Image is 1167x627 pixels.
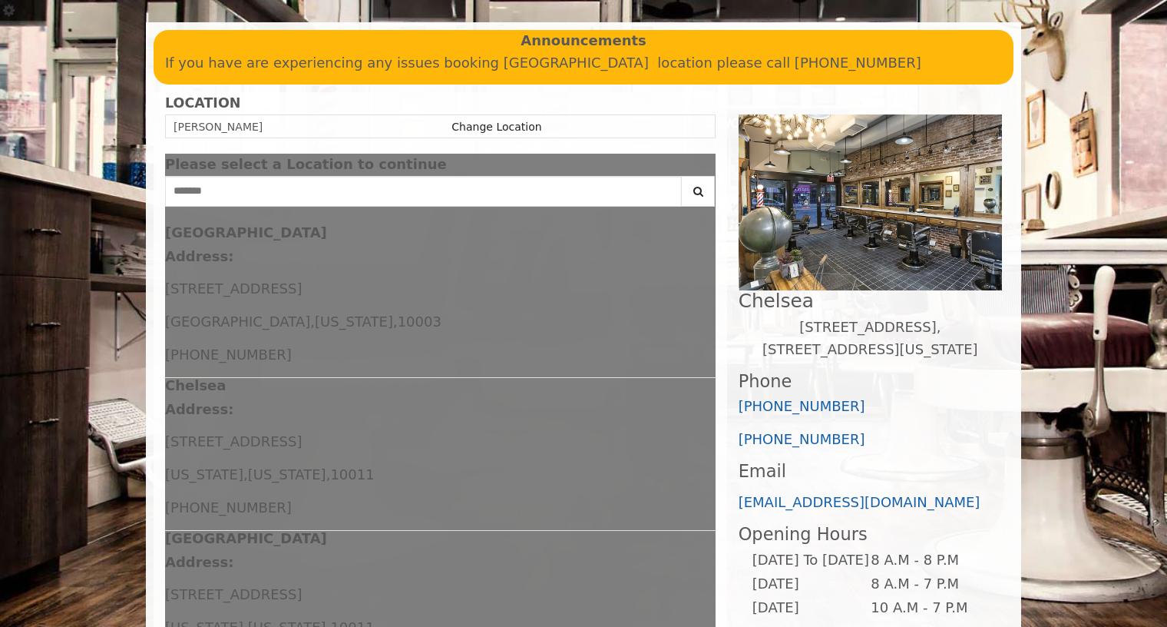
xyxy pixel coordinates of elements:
[752,549,870,572] td: [DATE] To [DATE]
[165,499,292,516] span: [PHONE_NUMBER]
[393,313,398,330] span: ,
[451,121,541,133] a: Change Location
[330,466,374,483] span: 10011
[739,462,1002,481] h3: Email
[521,30,646,52] b: Announcements
[243,466,248,483] span: ,
[739,525,1002,544] h3: Opening Hours
[165,52,1002,75] p: If you have are experiencing any issues booking [GEOGRAPHIC_DATA] location please call [PHONE_NUM...
[870,596,989,620] td: 10 A.M - 7 P.M
[165,586,302,602] span: [STREET_ADDRESS]
[752,596,870,620] td: [DATE]
[174,121,263,133] span: [PERSON_NAME]
[398,313,441,330] span: 10003
[739,290,1002,311] h2: Chelsea
[248,466,326,483] span: [US_STATE]
[310,313,315,330] span: ,
[165,156,447,172] span: Please select a Location to continue
[165,401,233,417] b: Address:
[165,554,233,570] b: Address:
[693,160,716,170] button: close dialog
[165,176,716,214] div: Center Select
[739,372,1002,391] h3: Phone
[165,176,682,207] input: Search Center
[870,572,989,596] td: 8 A.M - 7 P.M
[165,377,226,393] b: Chelsea
[165,95,240,111] b: LOCATION
[739,398,865,414] a: [PHONE_NUMBER]
[689,186,707,197] i: Search button
[739,431,865,447] a: [PHONE_NUMBER]
[165,224,327,241] b: [GEOGRAPHIC_DATA]
[165,347,292,363] span: [PHONE_NUMBER]
[326,466,331,483] span: ,
[752,572,870,596] td: [DATE]
[165,313,310,330] span: [GEOGRAPHIC_DATA]
[165,530,327,546] b: [GEOGRAPHIC_DATA]
[739,494,980,510] a: [EMAIL_ADDRESS][DOMAIN_NAME]
[165,248,233,264] b: Address:
[739,317,1002,361] p: [STREET_ADDRESS],[STREET_ADDRESS][US_STATE]
[165,280,302,297] span: [STREET_ADDRESS]
[165,433,302,450] span: [STREET_ADDRESS]
[870,549,989,572] td: 8 A.M - 8 P.M
[315,313,393,330] span: [US_STATE]
[165,466,243,483] span: [US_STATE]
